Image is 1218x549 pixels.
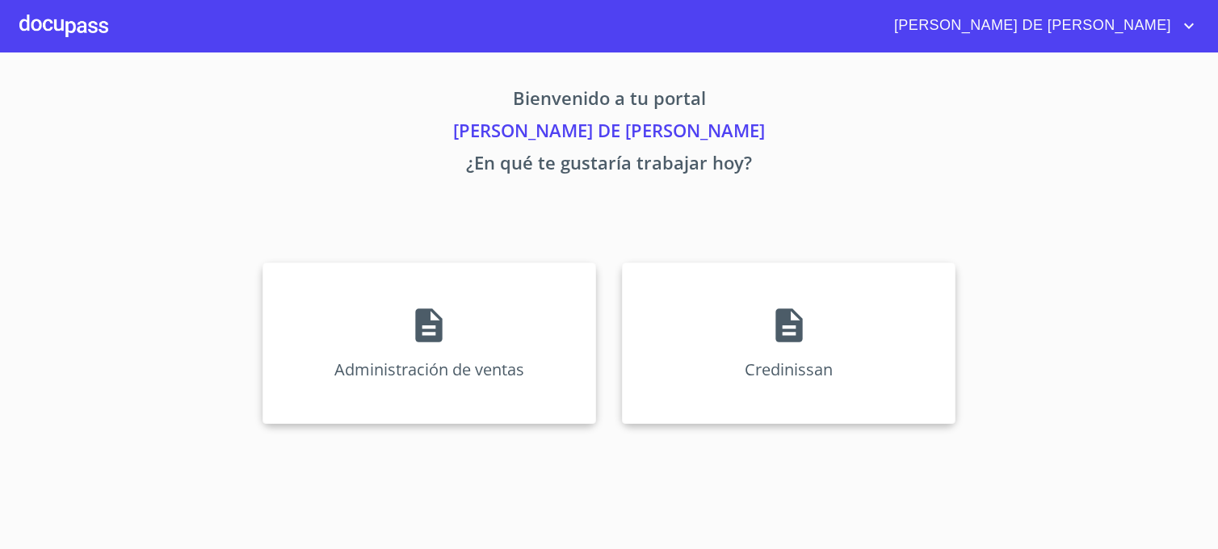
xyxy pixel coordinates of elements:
button: account of current user [882,13,1199,39]
p: [PERSON_NAME] DE [PERSON_NAME] [111,117,1107,149]
p: ¿En qué te gustaría trabajar hoy? [111,149,1107,182]
p: Administración de ventas [334,358,524,380]
p: Bienvenido a tu portal [111,85,1107,117]
p: Credinissan [745,358,833,380]
span: [PERSON_NAME] DE [PERSON_NAME] [882,13,1179,39]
